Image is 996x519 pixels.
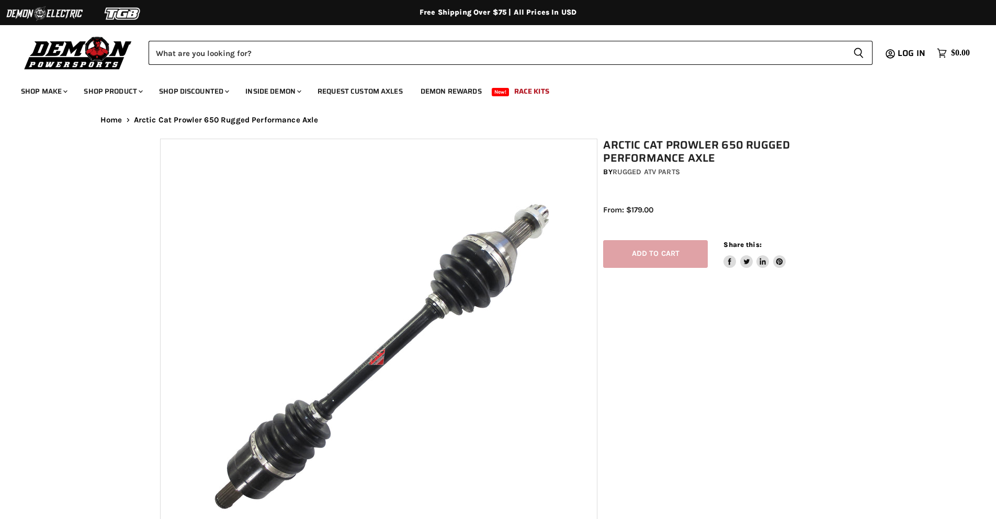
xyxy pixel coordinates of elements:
aside: Share this: [723,240,786,268]
img: Demon Powersports [21,34,135,71]
a: $0.00 [932,46,975,61]
img: TGB Logo 2 [84,4,162,24]
span: $0.00 [951,48,970,58]
form: Product [149,41,873,65]
a: Rugged ATV Parts [613,167,680,176]
h1: Arctic Cat Prowler 650 Rugged Performance Axle [603,139,842,165]
img: Demon Electric Logo 2 [5,4,84,24]
span: Arctic Cat Prowler 650 Rugged Performance Axle [134,116,319,125]
a: Request Custom Axles [310,81,411,102]
span: New! [492,88,510,96]
span: Log in [898,47,925,60]
div: Free Shipping Over $75 | All Prices In USD [80,8,916,17]
a: Inside Demon [237,81,308,102]
a: Shop Product [76,81,149,102]
a: Race Kits [506,81,557,102]
a: Shop Make [13,81,74,102]
span: From: $179.00 [603,205,653,215]
a: Demon Rewards [413,81,490,102]
nav: Breadcrumbs [80,116,916,125]
span: Share this: [723,241,761,249]
ul: Main menu [13,76,967,102]
a: Shop Discounted [151,81,235,102]
div: by [603,166,842,178]
a: Home [100,116,122,125]
a: Log in [893,49,932,58]
input: Search [149,41,845,65]
button: Search [845,41,873,65]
